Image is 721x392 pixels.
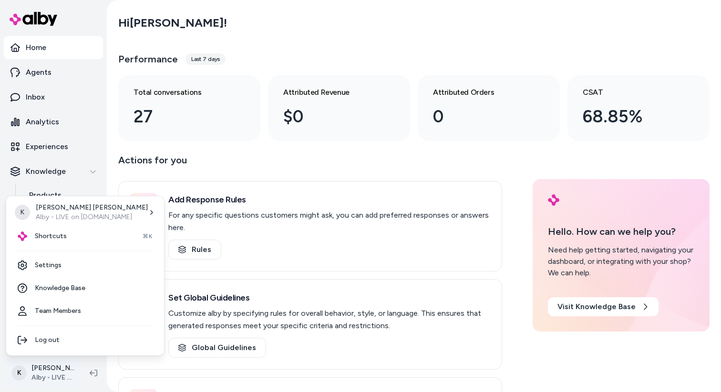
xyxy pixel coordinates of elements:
p: [PERSON_NAME] [PERSON_NAME] [36,203,148,212]
img: alby Logo [18,231,27,241]
div: Log out [10,329,160,352]
span: Knowledge Base [35,283,85,293]
p: Alby - LIVE on [DOMAIN_NAME] [36,212,148,222]
a: Settings [10,254,160,277]
span: ⌘K [143,232,153,240]
span: Shortcuts [35,231,67,241]
a: Team Members [10,300,160,322]
span: K [15,205,30,220]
